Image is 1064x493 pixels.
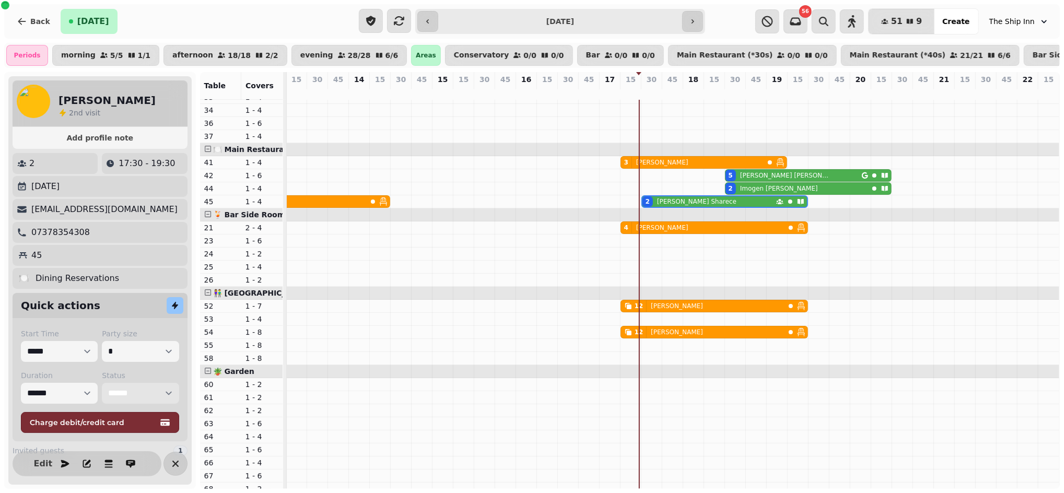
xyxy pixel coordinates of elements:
div: 3 [624,158,628,167]
p: 0 [940,87,949,97]
p: 18 / 18 [228,52,251,59]
p: 19 [627,87,635,97]
p: 23 [204,236,237,246]
span: 2 [69,109,74,117]
div: 4 [624,224,628,232]
p: 0 [982,87,990,97]
p: 0 [313,87,322,97]
p: 44 [204,183,237,194]
span: Invited guests [13,445,64,456]
p: evening [300,51,333,60]
p: 20 [856,74,866,85]
p: 17:30 - 19:30 [119,157,175,170]
p: Conservatory [454,51,509,60]
button: Edit [32,453,53,474]
span: 👫 [GEOGRAPHIC_DATA] [213,289,310,297]
p: visit [69,108,100,118]
p: 5 / 5 [110,52,123,59]
p: 45 [584,74,594,85]
p: 0 / 0 [523,52,536,59]
span: Charge debit/credit card [30,419,158,426]
p: Bar [586,51,600,60]
p: Imogen [PERSON_NAME] [740,184,818,193]
p: 24 [204,249,237,259]
button: Main Restaurant (*40s)21/216/6 [841,45,1020,66]
p: 37 [204,131,237,142]
p: 1 - 6 [245,418,278,429]
p: 1 - 4 [245,105,278,115]
button: Bar0/00/0 [577,45,664,66]
p: 07378354308 [31,226,90,239]
p: [DATE] [31,180,60,193]
p: 0 [543,87,552,97]
p: 0 [1024,87,1032,97]
p: 1 - 2 [245,249,278,259]
p: 14 [354,74,364,85]
p: 52 [204,301,237,311]
p: [PERSON_NAME] [636,224,688,232]
p: 45 [1002,74,1012,85]
span: [DATE] [77,17,109,26]
p: 53 [204,314,237,324]
p: 17 [605,74,615,85]
p: [PERSON_NAME] Sharece [657,197,736,206]
p: 15 [459,74,469,85]
p: Main Restaurant (*30s) [677,51,773,60]
p: 30 [312,74,322,85]
p: 30 [396,74,406,85]
span: Back [30,18,50,25]
p: 15 [960,74,970,85]
button: Main Restaurant (*30s)0/00/0 [668,45,837,66]
p: 67 [204,471,237,481]
p: 45 [204,196,237,207]
p: 0 [481,87,489,97]
p: 19 [772,74,782,85]
span: nd [74,109,85,117]
p: 15 [1044,74,1054,85]
button: morning5/51/1 [52,45,159,66]
p: 2 [29,157,34,170]
p: 1 - 4 [245,457,278,468]
button: evening28/286/6 [291,45,407,66]
p: 66 [204,457,237,468]
span: Covers [245,81,274,90]
div: Periods [6,45,48,66]
p: 0 [752,87,761,97]
p: 0 [878,87,886,97]
span: Add profile note [25,134,175,142]
p: 36 [204,118,237,128]
p: 41 [204,157,237,168]
button: The Ship Inn [983,12,1056,31]
p: 0 [585,87,593,97]
div: 2 [646,197,650,206]
button: Conservatory0/00/0 [445,45,573,66]
p: 1 - 6 [245,236,278,246]
p: 0 [397,87,405,97]
p: 63 [204,418,237,429]
p: 0 [1003,87,1011,97]
p: 15 [291,74,301,85]
p: 1 - 2 [245,392,278,403]
p: 45 [751,74,761,85]
button: Create [934,9,978,34]
p: 0 [815,87,823,97]
p: 15 [709,74,719,85]
p: 0 [460,87,468,97]
p: 0 / 0 [642,52,655,59]
p: 1 - 2 [245,405,278,416]
p: Main Restaurant (*40s) [850,51,946,60]
p: 1 - 6 [245,471,278,481]
p: 30 [897,74,907,85]
p: 🍽️ [19,272,29,285]
p: 1 - 4 [245,131,278,142]
span: Table [204,81,226,90]
p: 15 [626,74,636,85]
p: 0 [522,87,531,97]
p: 30 [563,74,573,85]
p: 1 - 4 [245,196,278,207]
p: 0 [794,87,802,97]
button: [DATE] [61,9,118,34]
p: 30 [981,74,991,85]
div: 12 [635,302,644,310]
button: 519 [869,9,934,34]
